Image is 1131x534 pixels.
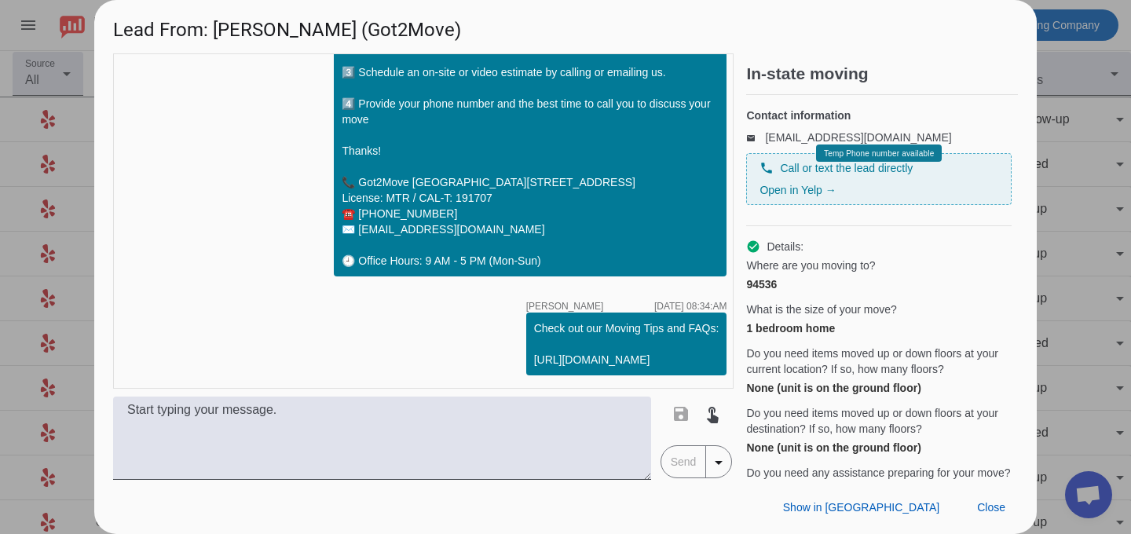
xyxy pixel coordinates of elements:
[709,453,728,472] mat-icon: arrow_drop_down
[746,240,760,254] mat-icon: check_circle
[746,346,1012,377] span: Do you need items moved up or down floors at your current location? If so, how many floors?
[746,133,765,141] mat-icon: email
[534,320,719,368] div: Check out our Moving Tips and FAQs: [URL][DOMAIN_NAME]​
[526,302,604,311] span: [PERSON_NAME]
[746,320,1012,336] div: 1 bedroom home
[746,380,1012,396] div: None (unit is on the ground floor)
[770,493,952,521] button: Show in [GEOGRAPHIC_DATA]
[759,184,836,196] a: Open in Yelp →
[780,160,913,176] span: Call or text the lead directly
[703,404,722,423] mat-icon: touch_app
[746,405,1012,437] span: Do you need items moved up or down floors at your destination? If so, how many floors?
[767,239,803,254] span: Details:
[746,108,1012,123] h4: Contact information
[746,440,1012,455] div: None (unit is on the ground floor)
[654,302,727,311] div: [DATE] 08:34:AM
[759,161,774,175] mat-icon: phone
[783,501,939,514] span: Show in [GEOGRAPHIC_DATA]
[977,501,1005,514] span: Close
[746,276,1012,292] div: 94536
[746,66,1018,82] h2: In-state moving
[824,149,934,158] span: Temp Phone number available
[964,493,1018,521] button: Close
[765,131,951,144] a: [EMAIL_ADDRESS][DOMAIN_NAME]
[746,465,1012,512] span: Do you need any assistance preparing for your move? (e.g. furniture disassembly, packing items in...
[746,258,875,273] span: Where are you moving to?
[746,302,896,317] span: What is the size of your move?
